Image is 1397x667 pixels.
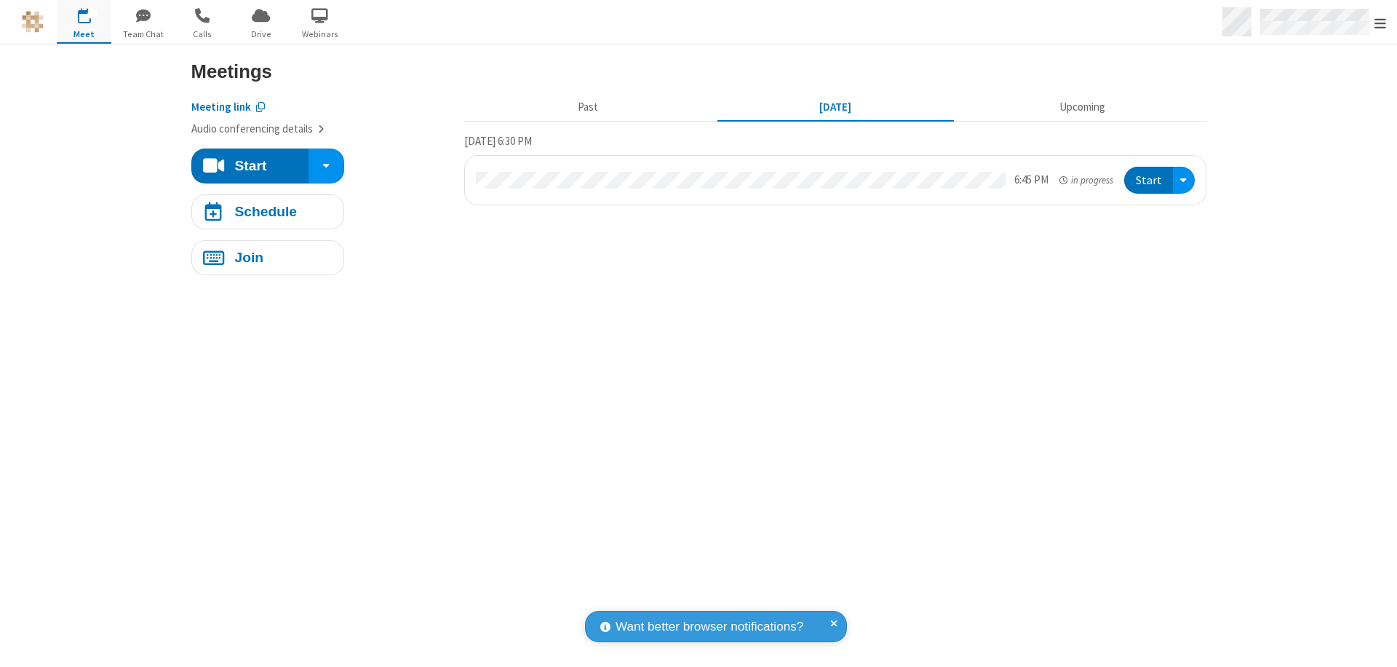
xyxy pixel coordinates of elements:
button: Start [1124,167,1173,194]
section: Today's Meetings [464,133,1206,205]
span: Team Chat [116,28,170,41]
span: [DATE] 6:30 PM [464,134,532,148]
h4: Start [234,159,266,173]
div: Open menu [1173,167,1195,194]
button: Past [469,94,706,122]
span: Want better browser notifications? [616,617,803,636]
h4: Join [234,250,263,264]
section: Account details [191,88,453,138]
span: Copy my meeting room link [191,100,251,114]
div: 6:45 PM [1014,172,1048,189]
iframe: Chat [1361,629,1386,657]
span: Drive [234,28,288,41]
h4: Schedule [234,205,297,218]
div: 1 [87,8,97,19]
button: Start [191,149,310,183]
button: Copy my meeting room link [191,99,266,116]
button: [DATE] [717,94,953,122]
h3: Meetings [191,61,1206,82]
div: Start conference options [309,149,343,183]
button: Schedule [191,194,344,229]
button: Audio conferencing details [191,121,325,138]
button: Upcoming [964,94,1201,122]
span: Calls [175,28,229,41]
span: Webinars [292,28,347,41]
img: QA Selenium DO NOT DELETE OR CHANGE [22,11,44,33]
span: Meet [57,28,111,41]
em: in progress [1059,173,1113,187]
button: Join [191,240,344,275]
